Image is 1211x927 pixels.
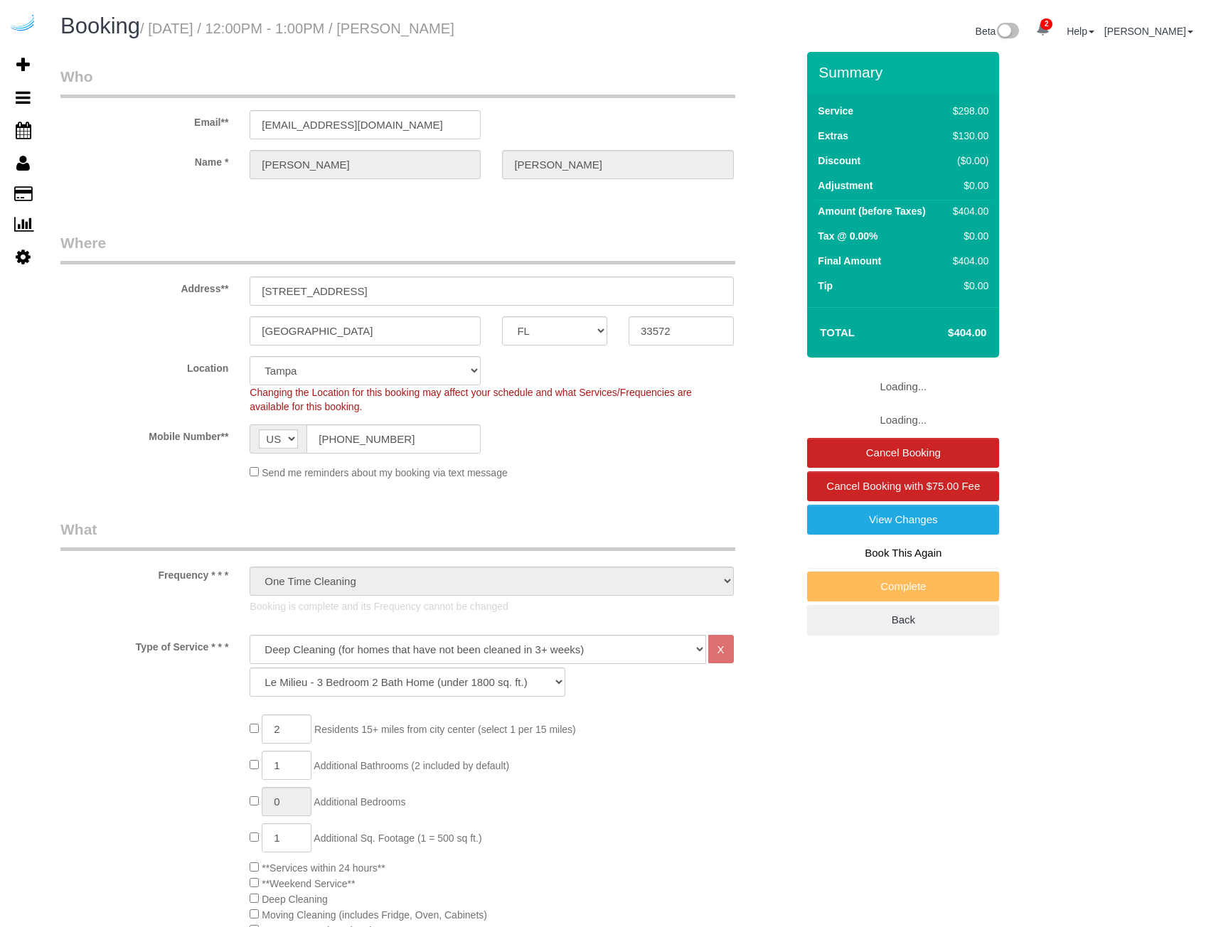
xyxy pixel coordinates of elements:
span: Additional Bedrooms [314,796,405,808]
h3: Summary [818,64,992,80]
div: ($0.00) [947,154,988,168]
label: Extras [818,129,848,143]
span: Additional Bathrooms (2 included by default) [314,760,509,771]
label: Tax @ 0.00% [818,229,877,243]
div: $298.00 [947,104,988,118]
small: / [DATE] / 12:00PM - 1:00PM / [PERSON_NAME] [140,21,454,36]
p: Booking is complete and its Frequency cannot be changed [250,599,733,613]
label: Frequency * * * [50,563,239,582]
input: Mobile Number** [306,424,481,454]
input: Last Name** [502,150,733,179]
label: Tip [818,279,833,293]
a: Cancel Booking with $75.00 Fee [807,471,999,501]
label: Discount [818,154,860,168]
legend: Where [60,232,735,264]
span: Residents 15+ miles from city center (select 1 per 15 miles) [314,724,576,735]
label: Mobile Number** [50,424,239,444]
span: Send me reminders about my booking via text message [262,467,508,478]
input: First Name** [250,150,481,179]
label: Service [818,104,853,118]
label: Name * [50,150,239,169]
span: Additional Sq. Footage (1 = 500 sq ft.) [314,832,481,844]
a: View Changes [807,505,999,535]
legend: What [60,519,735,551]
div: $0.00 [947,279,988,293]
span: Moving Cleaning (includes Fridge, Oven, Cabinets) [262,909,487,921]
img: Automaid Logo [9,14,37,34]
label: Type of Service * * * [50,635,239,654]
div: $404.00 [947,254,988,268]
div: $0.00 [947,229,988,243]
label: Location [50,356,239,375]
img: New interface [996,23,1019,41]
span: 2 [1040,18,1052,30]
a: [PERSON_NAME] [1104,26,1193,37]
a: Cancel Booking [807,438,999,468]
a: Back [807,605,999,635]
label: Adjustment [818,178,873,193]
legend: Who [60,66,735,98]
div: $0.00 [947,178,988,193]
h4: $404.00 [905,327,986,339]
a: 2 [1029,14,1057,45]
label: Amount (before Taxes) [818,204,925,218]
a: Help [1067,26,1094,37]
a: Beta [976,26,1020,37]
label: Final Amount [818,254,881,268]
span: Cancel Booking with $75.00 Fee [826,480,980,492]
span: **Services within 24 hours** [262,862,385,874]
div: $404.00 [947,204,988,218]
span: Deep Cleaning [262,894,328,905]
input: Zip Code** [629,316,734,345]
span: Booking [60,14,140,38]
div: $130.00 [947,129,988,143]
strong: Total [820,326,855,338]
span: Changing the Location for this booking may affect your schedule and what Services/Frequencies are... [250,387,692,412]
a: Book This Again [807,538,999,568]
